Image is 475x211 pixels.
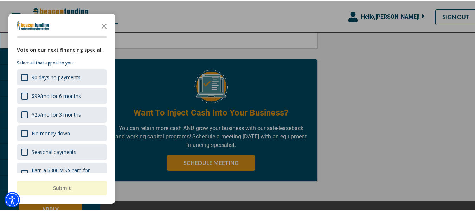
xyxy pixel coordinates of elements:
[97,18,111,32] button: Close the survey
[27,42,63,46] div: Domain Overview
[19,41,25,46] img: tab_domain_overview_orange.svg
[78,42,118,46] div: Keywords by Traffic
[17,143,107,159] div: Seasonal payments
[17,124,107,140] div: No money down
[32,110,81,117] div: $25/mo for 3 months
[17,180,107,194] button: Submit
[17,87,107,103] div: $99/mo for 6 months
[17,20,50,29] img: Company logo
[17,106,107,122] div: $25/mo for 3 months
[5,191,20,206] div: Accessibility Menu
[17,45,107,53] div: Vote on our next financing special!
[11,11,17,17] img: logo_orange.svg
[17,58,107,66] p: Select all that appeal to you:
[11,18,17,24] img: website_grey.svg
[20,11,34,17] div: v 4.0.25
[32,148,76,154] div: Seasonal payments
[70,41,76,46] img: tab_keywords_by_traffic_grey.svg
[8,13,115,203] div: Survey
[32,73,81,80] div: 90 days no payments
[32,166,103,179] div: Earn a $300 VISA card for financing
[18,18,77,24] div: Domain: [DOMAIN_NAME]
[17,68,107,84] div: 90 days no payments
[17,162,107,184] div: Earn a $300 VISA card for financing
[32,92,81,98] div: $99/mo for 6 months
[32,129,70,136] div: No money down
